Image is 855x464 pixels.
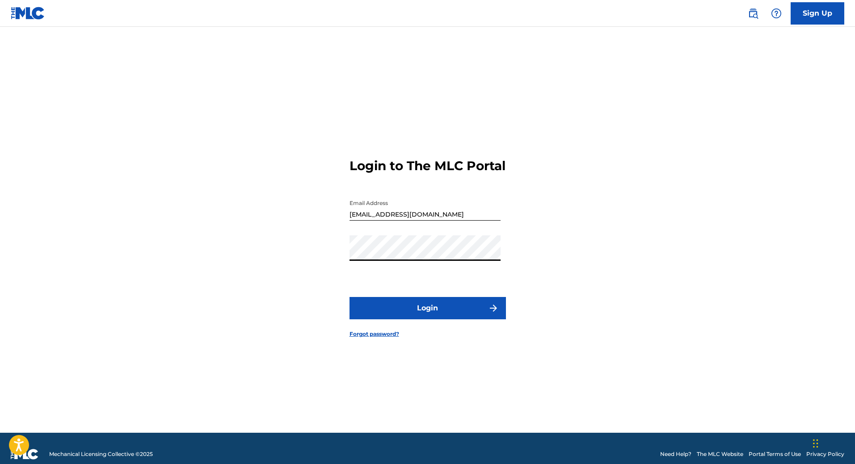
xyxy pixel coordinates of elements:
[350,297,506,319] button: Login
[49,450,153,458] span: Mechanical Licensing Collective © 2025
[11,7,45,20] img: MLC Logo
[697,450,743,458] a: The MLC Website
[350,158,505,174] h3: Login to The MLC Portal
[488,303,499,314] img: f7272a7cc735f4ea7f67.svg
[767,4,785,22] div: Help
[660,450,691,458] a: Need Help?
[810,421,855,464] div: Widget de chat
[11,449,38,460] img: logo
[748,8,758,19] img: search
[744,4,762,22] a: Public Search
[791,2,844,25] a: Sign Up
[810,421,855,464] iframe: Chat Widget
[806,450,844,458] a: Privacy Policy
[813,430,818,457] div: Arrastrar
[771,8,782,19] img: help
[350,330,399,338] a: Forgot password?
[749,450,801,458] a: Portal Terms of Use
